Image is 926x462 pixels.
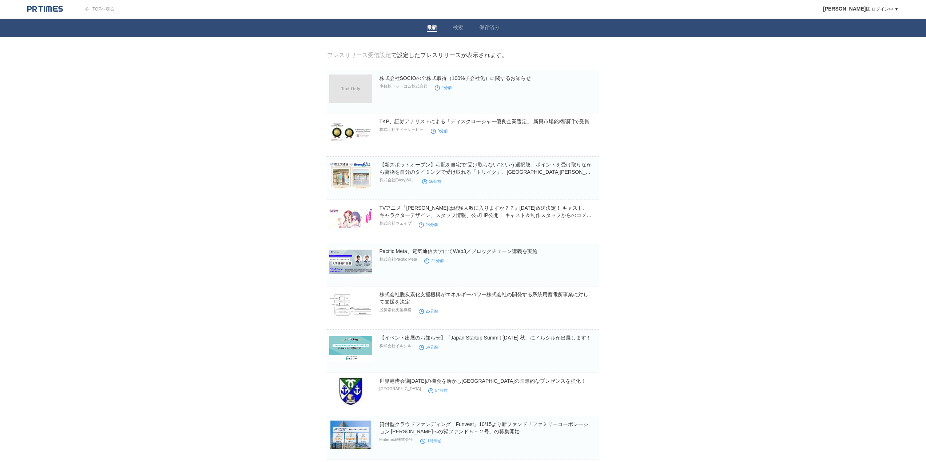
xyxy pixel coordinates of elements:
[379,127,424,132] p: 株式会社ティーケーピー
[379,221,412,226] p: 株式会社ウェイブ
[329,334,372,362] img: 【イベント出展のお知らせ】「Japan Startup Summit 2025 秋」にイルシルが出展します！
[27,5,63,13] img: logo.png
[420,439,441,443] time: 1時間前
[379,248,538,254] a: Pacific Meta、電気通信大学にてWeb3／ブロックチェーン講義を実施
[379,421,589,434] a: 貸付型クラウドファンディング「Funvest」10/15より新ファンド「ファミリーコーポレーション [PERSON_NAME]への翼ファンド５－２号」の募集開始
[379,75,531,81] a: 株式会社SOCIOの全株式取得（100%子会社化）に関するお知らせ
[479,24,500,32] a: 保存済み
[329,204,372,233] img: TVアニメ『アンドロイドは経験人数に入りますか？？』2026年1月放送決定！ キャスト、 キャラクターデザイン、スタッフ情報、公式HP公開！ キャスト＆制作スタッフからのコメントも到着！
[74,7,114,12] a: TOPへ戻る
[329,248,372,276] img: Pacific Meta、電気通信大学にてWeb3／ブロックチェーン講義を実施
[329,377,372,406] img: 世界港湾会議2025の機会を活かし神戸港の国際的なプレゼンスを強化！
[379,118,589,124] a: TKP、証券アナリストによる「ディスクロージャー優良企業選定」 新興市場銘柄部門で受賞
[379,84,428,89] p: 少数株ドットコム株式会社
[85,7,90,11] img: arrow.png
[327,52,508,59] div: で設定したプレスリリースが表示されます。
[453,24,463,32] a: 検索
[379,205,592,225] a: TVアニメ『[PERSON_NAME]は経験人数に入りますか？？』[DATE]放送決定！ キャスト、 キャラクターデザイン、スタッフ情報、公式HP公開！ キャスト＆制作スタッフからのコメントも到着！
[379,437,413,442] p: Fintertech株式会社
[379,162,592,182] a: 【新スポットオープン】宅配を自宅で“受け取らない”という選択肢。ポイントを受け取りながら荷物を自分のタイミングで受け取れる「トリイク」、[GEOGRAPHIC_DATA][PERSON_NAME...
[379,343,412,349] p: 株式会社イルシル
[379,177,415,183] p: 株式会社EveryWiLL
[422,179,441,184] time: 16分前
[379,257,417,262] p: 株式会社Pacific Meta
[419,222,438,227] time: 24分前
[327,52,391,58] a: プレスリリース受信設定
[329,291,372,319] img: 株式会社脱炭素化支援機構がエネルギーパワー株式会社の開発する系統用蓄電所事業に対して支援を決定
[428,388,448,393] time: 54分前
[424,258,444,263] time: 24分前
[823,7,899,12] a: [PERSON_NAME]様 ログイン中 ▼
[329,161,372,189] img: 【新スポットオープン】宅配を自宅で“受け取らない”という選択肢。ポイントを受け取りながら荷物を自分のタイミングで受け取れる「トリイク」、大阪梅田・福岡小倉に新拠点オープン！
[379,386,421,391] p: [GEOGRAPHIC_DATA]
[329,421,372,449] img: 貸付型クラウドファンディング「Funvest」10/15より新ファンド「ファミリーコーポレーション 未来への翼ファンド５－２号」の募集開始
[419,345,438,349] time: 54分前
[329,118,372,146] img: TKP、証券アナリストによる「ディスクロージャー優良企業選定」 新興市場銘柄部門で受賞
[435,85,452,90] time: 4分前
[379,292,588,305] a: 株式会社脱炭素化支援機構がエネルギーパワー株式会社の開発する系統用蓄電所事業に対して支援を決定
[379,307,412,313] p: 脱炭素化支援機構
[427,24,437,32] a: 最新
[329,75,372,103] img: 株式会社SOCIOの全株式取得（100%子会社化）に関するお知らせ
[823,6,866,12] span: [PERSON_NAME]
[431,129,448,133] time: 9分前
[379,378,586,384] a: 世界港湾会議[DATE]の機会を活かし[GEOGRAPHIC_DATA]の国際的なプレゼンスを強化！
[419,309,438,313] time: 25分前
[379,335,591,341] a: 【イベント出展のお知らせ】「Japan Startup Summit [DATE] 秋」にイルシルが出展します！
